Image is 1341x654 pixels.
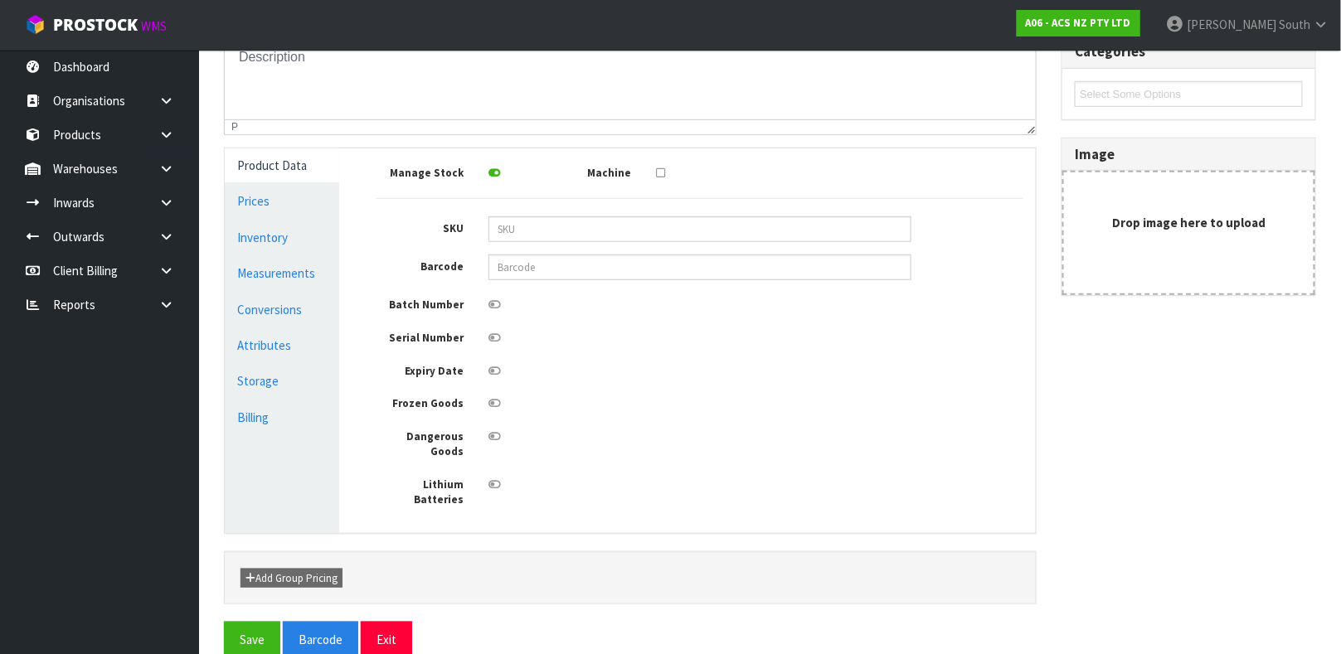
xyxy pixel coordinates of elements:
strong: A06 - ACS NZ PTY LTD [1026,16,1131,30]
label: Batch Number [364,293,476,313]
a: Prices [225,184,339,218]
span: [PERSON_NAME] [1187,17,1276,32]
input: SKU [488,216,911,242]
a: Product Data [225,148,339,182]
strong: Drop image here to upload [1112,215,1266,230]
iframe: Rich Text Area. Press ALT-0 for help. [225,35,1036,119]
label: Dangerous Goods [364,424,476,460]
label: Barcode [364,254,476,275]
a: Storage [225,364,339,398]
input: Barcode [488,254,911,280]
a: Attributes [225,328,339,362]
label: Machine [532,161,644,182]
label: SKU [364,216,476,237]
a: Conversions [225,293,339,327]
label: Frozen Goods [364,391,476,412]
label: Lithium Batteries [364,472,476,508]
small: WMS [141,18,167,34]
a: A06 - ACS NZ PTY LTD [1017,10,1140,36]
label: Manage Stock [364,161,476,182]
a: Billing [225,400,339,434]
h3: Image [1075,147,1303,162]
label: Expiry Date [364,359,476,380]
img: cube-alt.png [25,14,46,35]
div: Resize [1023,120,1037,134]
button: Add Group Pricing [241,569,343,589]
span: ProStock [53,14,138,36]
a: Measurements [225,256,339,290]
h3: Categories [1075,44,1303,60]
a: Inventory [225,220,339,254]
div: p [231,121,238,133]
label: Serial Number [364,326,476,346]
span: South [1279,17,1310,32]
